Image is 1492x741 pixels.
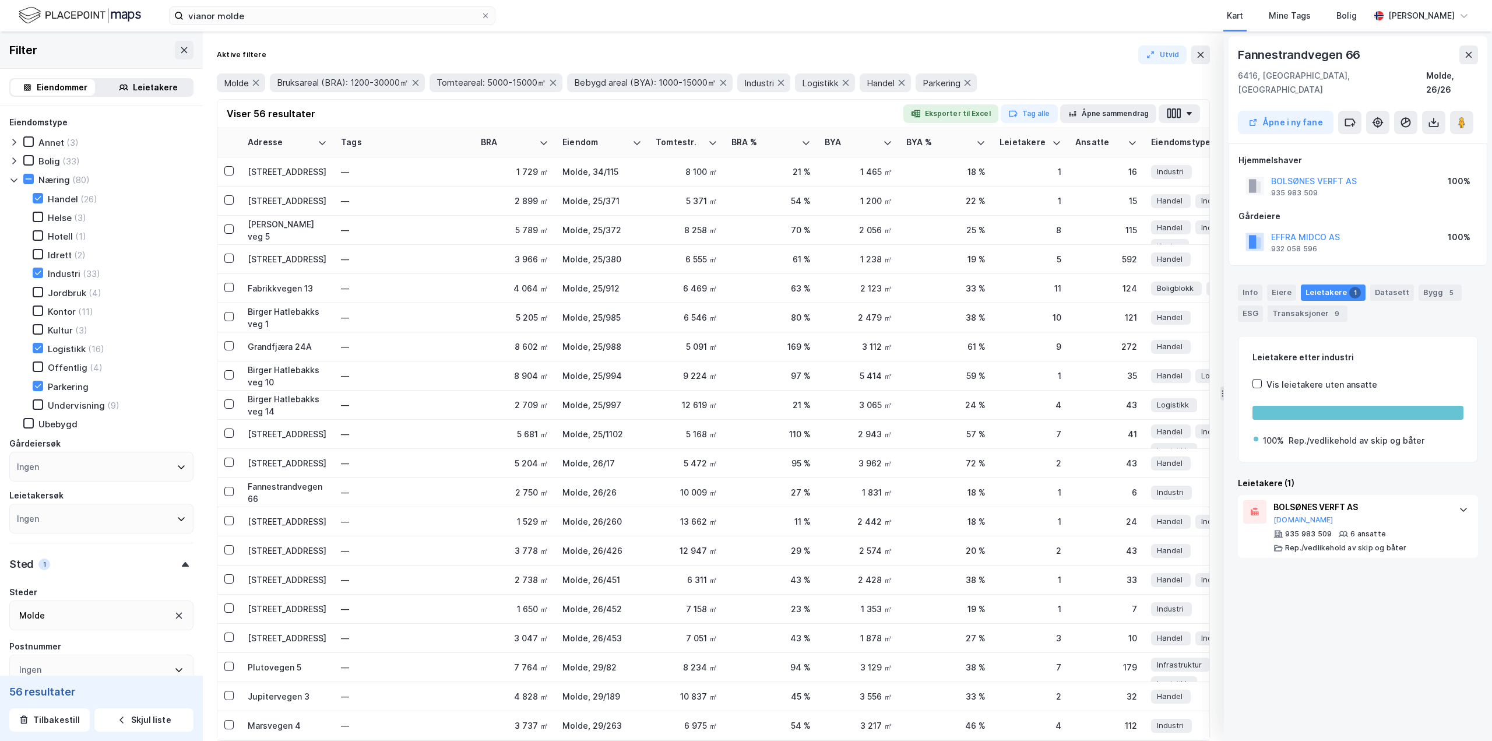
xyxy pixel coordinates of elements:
div: 2 056 ㎡ [825,224,892,236]
div: 38 % [906,574,986,586]
div: [STREET_ADDRESS] [248,253,327,265]
span: Bruksareal (BRA): 1200-30000㎡ [277,77,409,89]
div: 2 [1000,545,1061,557]
div: 1 [1000,486,1061,498]
div: Leietakere [1301,285,1366,301]
div: 1 [1000,195,1061,207]
div: (3) [66,137,79,148]
div: 6 ansatte [1350,529,1386,539]
div: — [341,308,467,327]
span: Handel [1157,311,1183,324]
div: 59 % [906,370,986,382]
div: 5 168 ㎡ [656,428,717,440]
div: 1 [1000,574,1061,586]
div: Sted [9,557,34,571]
div: 43 % [731,632,811,644]
span: Handel [1157,545,1183,557]
div: 63 % [731,282,811,294]
div: 2 123 ㎡ [825,282,892,294]
div: Vis leietakere uten ansatte [1266,378,1377,392]
div: (4) [89,287,101,298]
div: Parkering [48,381,89,392]
div: 3 065 ㎡ [825,399,892,411]
div: [STREET_ADDRESS] [248,574,327,586]
div: 13 662 ㎡ [656,515,717,528]
div: [PERSON_NAME] [1388,9,1455,23]
div: 1 650 ㎡ [481,603,548,615]
div: Tomtestr. [656,137,703,148]
div: 10 [1000,311,1061,324]
div: BYA % [906,137,972,148]
div: ESG [1238,305,1263,322]
div: (3) [74,212,86,223]
button: Utvid [1138,45,1187,64]
div: 22 % [906,195,986,207]
div: Molde, 26/452 [562,603,642,615]
div: Leietakersøk [9,489,64,503]
div: 2 709 ㎡ [481,399,548,411]
div: — [341,250,467,269]
div: 6 311 ㎡ [656,574,717,586]
div: 2 750 ㎡ [481,486,548,498]
div: — [341,425,467,444]
div: 27 % [731,486,811,498]
div: 70 % [731,224,811,236]
div: 8 100 ㎡ [656,166,717,178]
div: 38 % [906,311,986,324]
div: 41 [1075,428,1137,440]
div: Molde, 25/994 [562,370,642,382]
div: Datasett [1370,285,1414,301]
div: 72 % [906,457,986,469]
div: [STREET_ADDRESS] [248,428,327,440]
div: — [341,454,467,473]
div: Handel [48,194,78,205]
div: 10 009 ㎡ [656,486,717,498]
div: Bolig [38,156,60,167]
span: Industri [1157,486,1184,498]
span: Logistikk [1201,370,1233,382]
div: 19 % [906,253,986,265]
div: 33 % [906,282,986,294]
div: Molde, 26/26 [1426,69,1478,97]
div: [STREET_ADDRESS] [248,632,327,644]
div: Tags [341,137,467,148]
div: Filter [9,41,37,59]
span: Kontor [1157,240,1181,252]
span: Handel [1157,515,1183,528]
div: (80) [72,174,90,185]
span: Industri [1157,603,1184,615]
div: 16 [1075,166,1137,178]
div: 10 [1075,632,1137,644]
div: Kart [1227,9,1243,23]
div: 21 % [731,166,811,178]
span: Industri [1201,195,1228,207]
div: 2 428 ㎡ [825,574,892,586]
div: 9 [1331,308,1343,319]
div: (4) [90,362,103,373]
div: [PERSON_NAME] veg 5 [248,218,327,243]
span: Tomteareal: 5000-15000㎡ [437,77,546,89]
div: [STREET_ADDRESS] [248,195,327,207]
div: — [341,629,467,648]
div: BYA [825,137,878,148]
span: Molde [224,78,249,89]
div: Molde [19,609,45,623]
div: — [341,221,467,240]
div: 80 % [731,311,811,324]
div: [STREET_ADDRESS] [248,515,327,528]
div: 1 353 ㎡ [825,603,892,615]
button: [DOMAIN_NAME] [1273,515,1333,525]
div: Kontor [48,306,76,317]
div: Eiendomstyper [1151,137,1263,148]
iframe: Chat Widget [1434,685,1492,741]
div: 4 [1000,399,1061,411]
div: 115 [1075,224,1137,236]
div: 8 602 ㎡ [481,340,548,353]
div: 2 899 ㎡ [481,195,548,207]
div: 6 546 ㎡ [656,311,717,324]
button: Eksporter til Excel [903,104,998,123]
div: 169 % [731,340,811,353]
div: (16) [88,343,104,354]
button: Åpne sammendrag [1060,104,1157,123]
div: (3) [75,325,87,336]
